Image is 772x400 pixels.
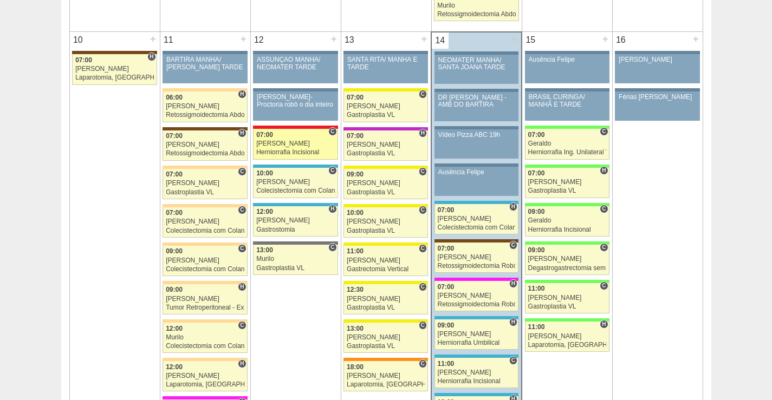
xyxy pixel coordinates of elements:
[347,218,425,225] div: [PERSON_NAME]
[529,56,606,63] div: Ausência Felipe
[525,88,609,91] div: Key: Aviso
[419,206,427,214] span: Consultório
[347,227,425,234] div: Gastroplastia VL
[166,247,183,255] span: 09:00
[438,206,455,214] span: 07:00
[434,239,518,242] div: Key: Santa Joana
[166,150,244,157] div: Retossigmoidectomia Abdominal VL
[328,243,336,252] span: Consultório
[166,218,244,225] div: [PERSON_NAME]
[434,278,518,281] div: Key: Pro Matre
[347,209,364,217] span: 10:00
[601,32,610,46] div: +
[343,319,428,323] div: Key: Santa Rita
[166,257,244,264] div: [PERSON_NAME]
[343,207,428,238] a: C 10:00 [PERSON_NAME] Gastroplastia VL
[72,54,157,84] a: H 07:00 [PERSON_NAME] Laparotomia, [GEOGRAPHIC_DATA], Drenagem, Bridas
[434,55,518,84] a: NEOMATER MANHÃ/ SANTA JOANA TARDE
[528,303,606,310] div: Gastroplastia VL
[166,112,244,119] div: Retossigmoidectomia Abdominal VL
[528,294,606,301] div: [PERSON_NAME]
[343,358,428,361] div: Key: São Luiz - SCS
[419,90,427,99] span: Consultório
[419,32,429,46] div: +
[256,208,273,215] span: 12:00
[525,245,609,275] a: C 09:00 [PERSON_NAME] Degastrogastrectomia sem vago
[434,358,518,388] a: C 11:00 [PERSON_NAME] Herniorrafia Incisional
[528,265,606,272] div: Degastrogastrectomia sem vago
[75,65,154,73] div: [PERSON_NAME]
[343,166,428,169] div: Key: Santa Rita
[434,92,518,121] a: DR [PERSON_NAME] - AMB DO BARTIRA
[343,91,428,122] a: C 07:00 [PERSON_NAME] Gastroplastia VL
[238,244,246,253] span: Consultório
[528,187,606,194] div: Gastroplastia VL
[343,88,428,91] div: Key: Santa Rita
[419,244,427,253] span: Consultório
[347,171,364,178] span: 09:00
[419,167,427,176] span: Consultório
[238,129,246,137] span: Hospital
[615,88,699,91] div: Key: Aviso
[438,254,516,261] div: [PERSON_NAME]
[434,316,518,319] div: Key: Neomater
[343,130,428,161] a: H 07:00 [PERSON_NAME] Gastroplastia VL
[528,179,606,186] div: [PERSON_NAME]
[347,372,425,379] div: [PERSON_NAME]
[166,189,244,196] div: Gastroplastia VL
[438,283,455,291] span: 07:00
[343,246,428,276] a: C 11:00 [PERSON_NAME] Gastrectomia Vertical
[329,32,339,46] div: +
[434,167,518,196] a: Ausência Felipe
[238,359,246,368] span: Hospital
[256,179,335,186] div: [PERSON_NAME]
[438,301,516,308] div: Retossigmoidectomia Robótica
[343,127,428,130] div: Key: Maria Braido
[257,56,334,70] div: ASSUNÇÃO MANHÃ/ NEOMATER TARDE
[525,165,609,168] div: Key: Brasil
[238,321,246,330] span: Consultório
[148,32,158,46] div: +
[434,126,518,129] div: Key: Aviso
[251,32,268,48] div: 12
[238,283,246,291] span: Hospital
[256,246,273,254] span: 13:00
[163,284,247,314] a: H 09:00 [PERSON_NAME] Tumor Retroperitoneal - Exerese
[253,54,338,83] a: ASSUNÇÃO MANHÃ/ NEOMATER TARDE
[438,132,515,139] div: Vídeo Pizza ABC 19h
[166,296,244,303] div: [PERSON_NAME]
[347,180,425,187] div: [PERSON_NAME]
[615,54,699,83] a: [PERSON_NAME]
[147,53,155,61] span: Hospital
[438,369,516,376] div: [PERSON_NAME]
[256,149,335,156] div: Herniorrafia Incisional
[238,206,246,214] span: Consultório
[347,150,425,157] div: Gastroplastia VL
[528,208,545,215] span: 09:00
[434,129,518,159] a: Vídeo Pizza ABC 19h
[163,91,247,122] a: H 06:00 [PERSON_NAME] Retossigmoidectomia Abdominal VL
[347,325,364,332] span: 13:00
[525,283,609,313] a: C 11:00 [PERSON_NAME] Gastroplastia VL
[438,292,516,299] div: [PERSON_NAME]
[75,74,154,81] div: Laparotomia, [GEOGRAPHIC_DATA], Drenagem, Bridas
[525,322,609,352] a: H 11:00 [PERSON_NAME] Laparotomia, [GEOGRAPHIC_DATA], Drenagem, Bridas VL
[163,130,247,161] a: H 07:00 [PERSON_NAME] Retossigmoidectomia Abdominal VL
[72,51,157,54] div: Key: Santa Joana
[70,32,87,48] div: 10
[163,242,247,246] div: Key: Bartira
[525,54,609,83] a: Ausência Felipe
[528,140,606,147] div: Geraldo
[256,226,335,233] div: Gastrostomia
[528,217,606,224] div: Geraldo
[437,2,516,9] div: Murilo
[253,168,338,198] a: C 10:00 [PERSON_NAME] Colecistectomia com Colangiografia VL
[438,215,516,222] div: [PERSON_NAME]
[166,141,244,148] div: [PERSON_NAME]
[525,318,609,322] div: Key: Brasil
[525,168,609,198] a: H 07:00 [PERSON_NAME] Gastroplastia VL
[347,103,425,110] div: [PERSON_NAME]
[615,51,699,54] div: Key: Aviso
[432,32,449,49] div: 14
[600,127,608,136] span: Consultório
